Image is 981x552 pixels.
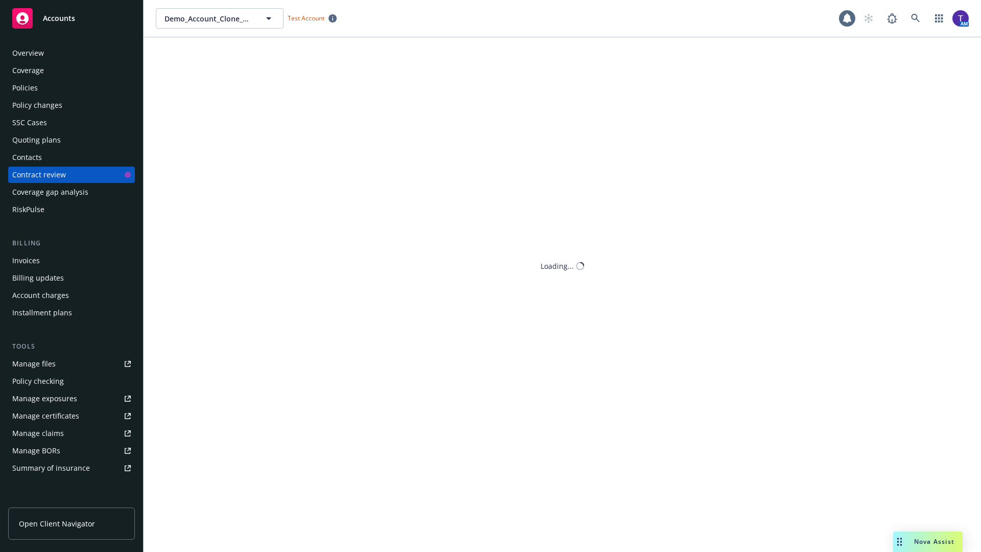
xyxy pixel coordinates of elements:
a: Search [905,8,926,29]
div: Manage certificates [12,408,79,424]
a: Invoices [8,252,135,269]
a: Manage exposures [8,390,135,407]
a: Policies [8,80,135,96]
span: Test Account [284,13,341,24]
div: Contract review [12,167,66,183]
div: Drag to move [893,532,906,552]
a: Policy checking [8,373,135,389]
a: Coverage gap analysis [8,184,135,200]
div: Manage exposures [12,390,77,407]
a: SSC Cases [8,114,135,131]
div: Coverage [12,62,44,79]
span: Nova Assist [914,537,954,546]
a: Contract review [8,167,135,183]
a: Summary of insurance [8,460,135,476]
a: Start snowing [858,8,879,29]
div: Billing [8,238,135,248]
div: Quoting plans [12,132,61,148]
div: Manage BORs [12,443,60,459]
a: Policy changes [8,97,135,113]
a: Report a Bug [882,8,902,29]
a: Installment plans [8,305,135,321]
div: Invoices [12,252,40,269]
button: Nova Assist [893,532,963,552]
a: Manage certificates [8,408,135,424]
div: Billing updates [12,270,64,286]
span: Open Client Navigator [19,518,95,529]
div: RiskPulse [12,201,44,218]
img: photo [952,10,969,27]
div: Contacts [12,149,42,166]
div: Manage files [12,356,56,372]
a: Billing updates [8,270,135,286]
a: Overview [8,45,135,61]
a: Switch app [929,8,949,29]
a: Coverage [8,62,135,79]
div: Policy checking [12,373,64,389]
span: Accounts [43,14,75,22]
span: Demo_Account_Clone_QA_CR_Tests_Prospect [165,13,253,24]
button: Demo_Account_Clone_QA_CR_Tests_Prospect [156,8,284,29]
div: SSC Cases [12,114,47,131]
a: Manage BORs [8,443,135,459]
a: Account charges [8,287,135,304]
div: Loading... [541,261,574,271]
div: Summary of insurance [12,460,90,476]
div: Account charges [12,287,69,304]
div: Coverage gap analysis [12,184,88,200]
div: Tools [8,341,135,352]
div: Installment plans [12,305,72,321]
a: Manage files [8,356,135,372]
div: Policy changes [12,97,62,113]
div: Manage claims [12,425,64,442]
a: Accounts [8,4,135,33]
a: Contacts [8,149,135,166]
a: RiskPulse [8,201,135,218]
span: Test Account [288,14,324,22]
div: Overview [12,45,44,61]
a: Quoting plans [8,132,135,148]
a: Manage claims [8,425,135,442]
div: Analytics hub [8,497,135,507]
div: Policies [12,80,38,96]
